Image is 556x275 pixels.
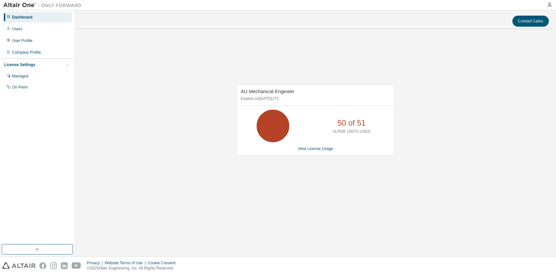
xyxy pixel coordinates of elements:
[12,15,33,20] div: Dashboard
[4,62,35,67] div: License Settings
[12,85,28,90] div: On Prem
[3,2,85,8] img: Altair One
[2,262,36,269] img: altair_logo.svg
[12,50,41,55] div: Company Profile
[87,266,179,271] p: © 2025 Altair Engineering, Inc. All Rights Reserved.
[39,262,46,269] img: facebook.svg
[241,89,294,94] span: AU Mechanical Engineer
[148,260,179,266] div: Cookie Consent
[512,16,549,27] button: Contact Sales
[12,26,22,32] div: Users
[333,129,370,134] p: ALTAIR UNITS USED
[337,117,366,129] p: 50 of 51
[105,260,148,266] div: Website Terms of Use
[12,74,28,79] div: Managed
[72,262,81,269] img: youtube.svg
[241,96,389,102] p: Expires on [DATE] UTC
[298,146,333,151] a: View License Usage
[87,260,105,266] div: Privacy
[50,262,57,269] img: instagram.svg
[12,38,33,43] div: User Profile
[61,262,68,269] img: linkedin.svg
